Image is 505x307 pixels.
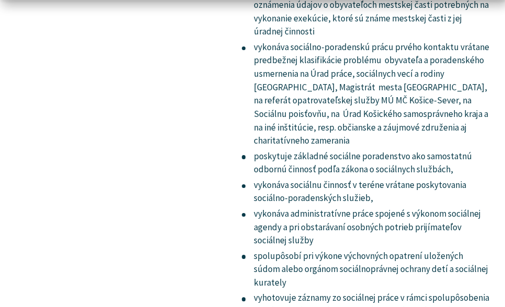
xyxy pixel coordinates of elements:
[242,250,489,290] li: spolupôsobí pri výkone výchovných opatrení uložených súdom alebo orgánom sociálnoprávnej ochrany ...
[242,41,489,148] li: vykonáva sociálno-poradenskú prácu prvého kontaktu vrátane predbežnej klasifikácie problému obyva...
[242,150,489,176] li: poskytuje základné sociálne poradenstvo ako samostatnú odbornú činnosť podľa zákona o sociálnych ...
[242,207,489,247] li: vykonáva administratívne práce spojené s výkonom sociálnej agendy a pri obstarávaní osobných potr...
[242,179,489,205] li: vykonáva sociálnu činnosť v teréne vrátane poskytovania sociálno-poradenských služieb,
